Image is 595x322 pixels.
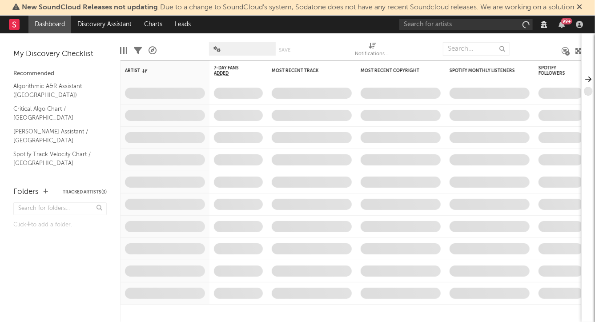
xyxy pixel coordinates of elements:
[22,4,575,11] span: : Due to a change to SoundCloud's system, Sodatone does not have any recent Soundcloud releases. ...
[13,104,98,122] a: Critical Algo Chart / [GEOGRAPHIC_DATA]
[13,149,98,168] a: Spotify Track Velocity Chart / [GEOGRAPHIC_DATA]
[361,68,427,73] div: Most Recent Copyright
[279,48,290,52] button: Save
[149,38,157,64] div: A&R Pipeline
[120,38,127,64] div: Edit Columns
[13,127,98,145] a: [PERSON_NAME] Assistant / [GEOGRAPHIC_DATA]
[138,16,169,33] a: Charts
[355,49,390,60] div: Notifications (Artist)
[13,68,107,79] div: Recommended
[28,16,71,33] a: Dashboard
[13,49,107,60] div: My Discovery Checklist
[125,68,192,73] div: Artist
[214,65,249,76] span: 7-Day Fans Added
[71,16,138,33] a: Discovery Assistant
[355,38,390,64] div: Notifications (Artist)
[399,19,533,30] input: Search for artists
[169,16,197,33] a: Leads
[13,187,39,197] div: Folders
[13,81,98,100] a: Algorithmic A&R Assistant ([GEOGRAPHIC_DATA])
[577,4,583,11] span: Dismiss
[13,202,107,215] input: Search for folders...
[63,190,107,194] button: Tracked Artists(3)
[272,68,338,73] div: Most Recent Track
[450,68,516,73] div: Spotify Monthly Listeners
[539,65,570,76] div: Spotify Followers
[443,42,510,56] input: Search...
[13,220,107,230] div: Click to add a folder.
[559,21,565,28] button: 99+
[22,4,158,11] span: New SoundCloud Releases not updating
[134,38,142,64] div: Filters
[561,18,572,24] div: 99 +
